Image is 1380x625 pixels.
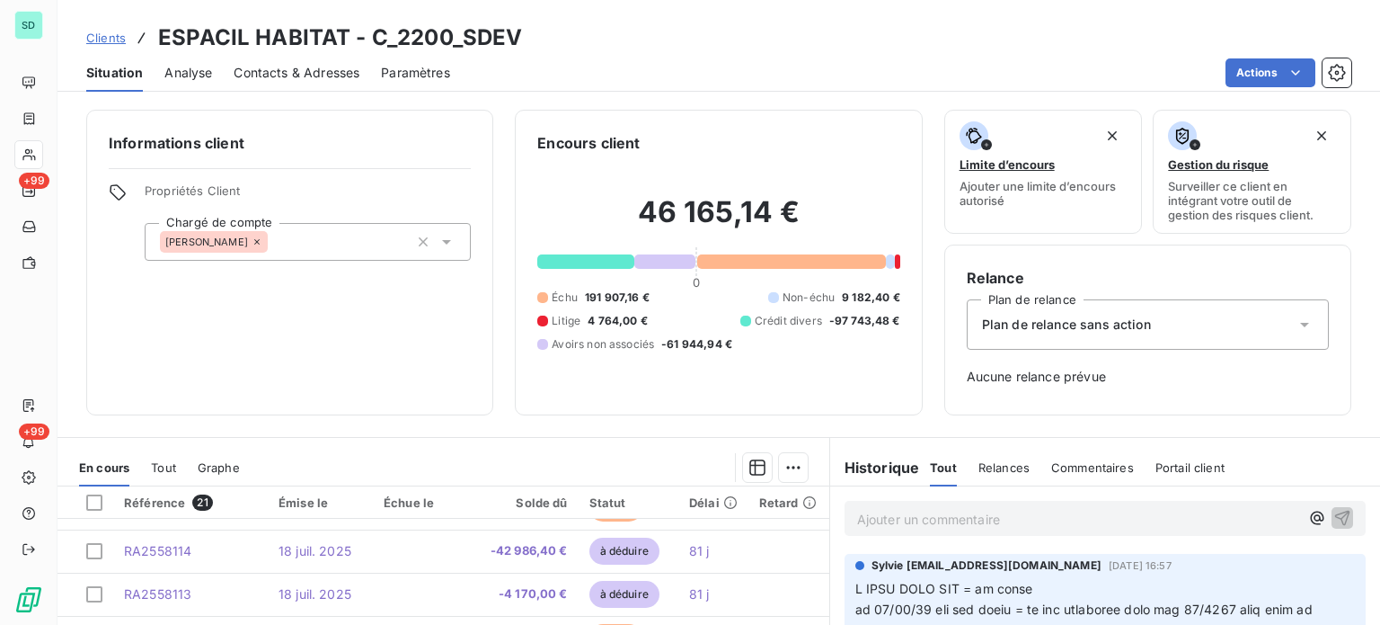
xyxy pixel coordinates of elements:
[124,543,191,558] span: RA2558114
[124,586,191,602] span: RA2558113
[1168,157,1269,172] span: Gestion du risque
[279,543,351,558] span: 18 juil. 2025
[109,132,471,154] h6: Informations client
[552,290,578,306] span: Échu
[384,496,469,510] div: Échue le
[1109,560,1172,571] span: [DATE] 16:57
[783,290,835,306] span: Non-échu
[1051,460,1134,475] span: Commentaires
[1225,58,1315,87] button: Actions
[689,586,710,602] span: 81 j
[829,313,900,329] span: -97 743,48 €
[552,313,580,329] span: Litige
[192,495,212,511] span: 21
[982,316,1151,334] span: Plan de relance sans action
[19,173,49,189] span: +99
[755,313,822,329] span: Crédit divers
[588,313,648,329] span: 4 764,00 €
[19,424,49,440] span: +99
[759,496,817,510] div: Retard
[1319,564,1362,607] iframe: Intercom live chat
[124,495,257,511] div: Référence
[491,542,568,560] span: -42 986,40 €
[14,585,43,614] img: Logo LeanPay
[79,460,129,475] span: En cours
[234,64,359,82] span: Contacts & Adresses
[491,496,568,510] div: Solde dû
[86,31,126,45] span: Clients
[552,336,654,353] span: Avoirs non associés
[268,234,282,250] input: Ajouter une valeur
[944,110,1143,234] button: Limite d’encoursAjouter une limite d’encours autorisé
[585,290,650,306] span: 191 907,16 €
[661,336,732,353] span: -61 944,94 €
[145,183,471,209] span: Propriétés Client
[967,267,1329,289] h6: Relance
[960,179,1128,208] span: Ajouter une limite d’encours autorisé
[165,237,248,247] span: [PERSON_NAME]
[14,11,43,40] div: SD
[491,585,568,603] span: -4 170,00 €
[830,457,920,478] h6: Historique
[279,586,351,602] span: 18 juil. 2025
[537,132,640,154] h6: Encours client
[1155,460,1225,475] span: Portail client
[151,460,176,475] span: Tout
[589,538,659,565] span: à déduire
[381,64,450,82] span: Paramètres
[978,460,1030,475] span: Relances
[198,460,240,475] span: Graphe
[960,157,1055,172] span: Limite d’encours
[537,194,899,248] h2: 46 165,14 €
[1153,110,1351,234] button: Gestion du risqueSurveiller ce client en intégrant votre outil de gestion des risques client.
[871,558,1101,574] span: Sylvie [EMAIL_ADDRESS][DOMAIN_NAME]
[1168,179,1336,222] span: Surveiller ce client en intégrant votre outil de gestion des risques client.
[967,368,1329,386] span: Aucune relance prévue
[689,543,710,558] span: 81 j
[930,460,957,475] span: Tout
[589,496,668,510] div: Statut
[164,64,212,82] span: Analyse
[86,64,143,82] span: Situation
[693,275,700,290] span: 0
[279,496,362,510] div: Émise le
[158,22,522,54] h3: ESPACIL HABITAT - C_2200_SDEV
[842,290,900,306] span: 9 182,40 €
[689,496,738,510] div: Délai
[589,581,659,608] span: à déduire
[86,29,126,47] a: Clients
